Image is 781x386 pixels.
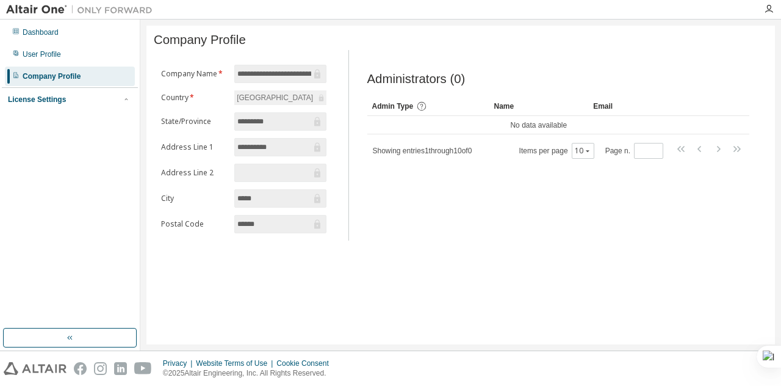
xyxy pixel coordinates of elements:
[575,146,591,156] button: 10
[367,72,466,86] span: Administrators (0)
[605,143,663,159] span: Page n.
[23,27,59,37] div: Dashboard
[593,96,644,116] div: Email
[276,359,336,368] div: Cookie Consent
[4,362,67,375] img: altair_logo.svg
[23,49,61,59] div: User Profile
[163,359,196,368] div: Privacy
[494,96,584,116] div: Name
[161,117,227,126] label: State/Province
[6,4,159,16] img: Altair One
[134,362,152,375] img: youtube.svg
[8,95,66,104] div: License Settings
[161,142,227,152] label: Address Line 1
[94,362,107,375] img: instagram.svg
[161,69,227,79] label: Company Name
[161,168,227,178] label: Address Line 2
[161,194,227,203] label: City
[23,71,81,81] div: Company Profile
[114,362,127,375] img: linkedin.svg
[367,116,711,134] td: No data available
[74,362,87,375] img: facebook.svg
[519,143,594,159] span: Items per page
[161,219,227,229] label: Postal Code
[161,93,227,103] label: Country
[372,102,414,111] span: Admin Type
[235,91,315,104] div: [GEOGRAPHIC_DATA]
[163,368,336,379] p: © 2025 Altair Engineering, Inc. All Rights Reserved.
[196,359,276,368] div: Website Terms of Use
[154,33,246,47] span: Company Profile
[373,147,472,155] span: Showing entries 1 through 10 of 0
[234,90,326,105] div: [GEOGRAPHIC_DATA]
